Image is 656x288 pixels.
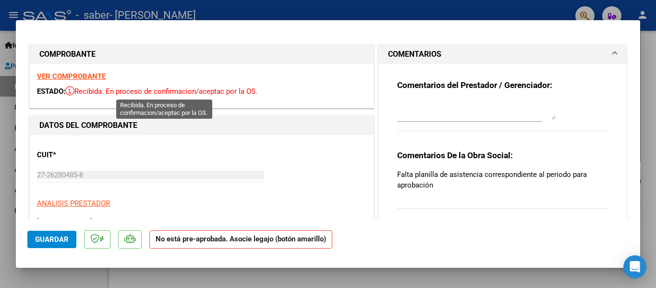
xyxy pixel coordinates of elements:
span: Guardar [35,235,69,244]
span: ESTADO: [37,87,65,96]
p: CUIT [37,150,136,161]
mat-expansion-panel-header: COMENTARIOS [378,45,626,64]
p: Falta planilla de asistencia correspondiente al periodo para aprobación [397,169,607,190]
strong: No está pre-aprobada. Asocie legajo (botón amarillo) [149,230,332,249]
strong: COMPROBANTE [39,50,96,59]
a: VER COMPROBANTE [37,72,106,81]
button: Guardar [27,231,76,248]
strong: Comentarios del Prestador / Gerenciador: [397,80,552,90]
strong: Comentarios De la Obra Social: [397,150,513,160]
strong: DATOS DEL COMPROBANTE [39,121,137,130]
h1: COMENTARIOS [388,49,441,60]
span: ANALISIS PRESTADOR [37,199,110,208]
span: Recibida. En proceso de confirmacion/aceptac por la OS. [65,87,257,96]
div: Open Intercom Messenger [623,255,646,278]
p: [PERSON_NAME] [37,216,366,227]
div: COMENTARIOS [378,64,626,234]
